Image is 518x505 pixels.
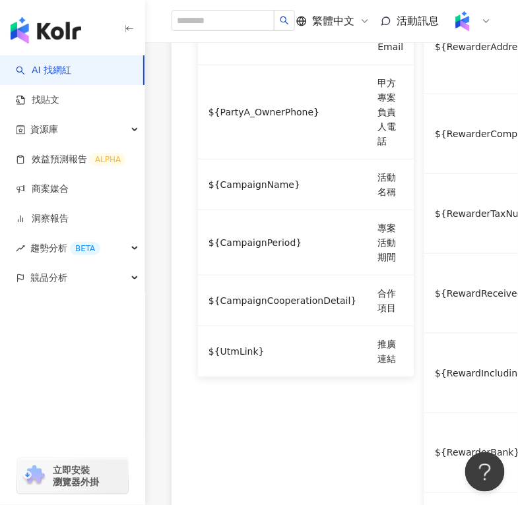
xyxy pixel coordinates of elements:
img: chrome extension [21,465,47,487]
span: search [280,16,289,25]
td: 推廣連結 [368,326,414,377]
div: BETA [70,242,100,255]
td: 甲方專案負責人電話 [368,65,414,160]
td: ${PartyA_OwnerPhone} [198,65,368,160]
span: 趨勢分析 [30,233,100,263]
td: 合作項目 [368,276,414,326]
a: 找貼文 [16,94,59,107]
img: Kolr%20app%20icon%20%281%29.png [450,9,475,34]
td: ${CampaignCooperationDetail} [198,276,368,326]
td: 活動名稱 [368,160,414,210]
td: ${UtmLink} [198,326,368,377]
span: 活動訊息 [397,15,439,27]
td: ${CampaignPeriod} [198,210,368,276]
a: searchAI 找網紅 [16,64,71,77]
span: rise [16,244,25,253]
a: chrome extension立即安裝 瀏覽器外掛 [17,458,128,494]
span: 立即安裝 瀏覽器外掛 [53,464,99,488]
img: logo [11,17,81,44]
a: 洞察報告 [16,212,69,225]
a: 商案媒合 [16,183,69,196]
span: 繁體中文 [312,14,354,28]
span: 競品分析 [30,263,67,293]
td: ${CampaignName} [198,160,368,210]
span: 資源庫 [30,115,58,144]
a: 效益預測報告ALPHA [16,153,126,166]
iframe: Help Scout Beacon - Open [465,452,505,492]
td: 專案活動期間 [368,210,414,276]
